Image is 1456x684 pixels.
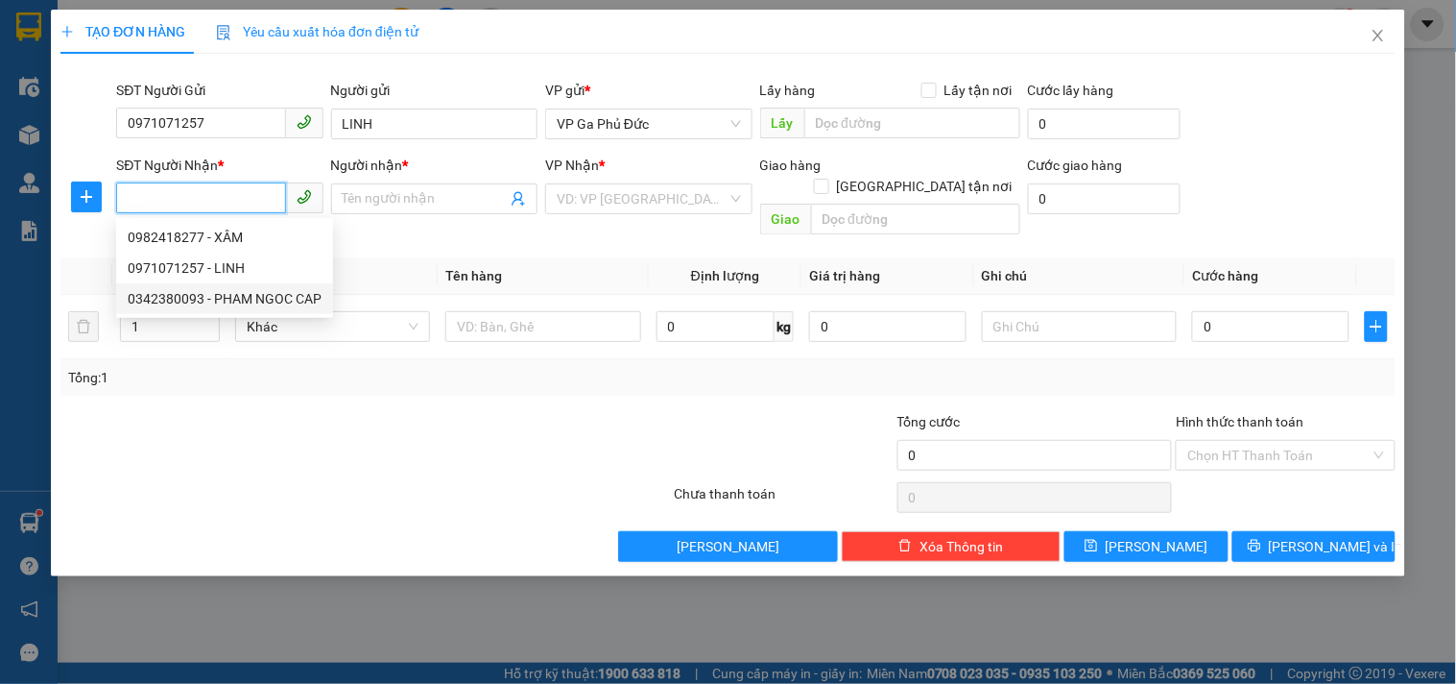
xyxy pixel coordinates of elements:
div: Tổng: 1 [68,367,563,388]
span: TẠO ĐƠN HÀNG [60,24,185,39]
span: Giá trị hàng [809,268,880,283]
button: [PERSON_NAME] [618,531,837,562]
span: delete [898,539,912,554]
div: 0342380093 - PHAM NGOC CAP [116,283,333,314]
button: Close [1351,10,1405,63]
span: [GEOGRAPHIC_DATA] tận nơi [829,176,1020,197]
li: Số nhà [STREET_ADDRESS][PERSON_NAME] [179,81,802,105]
span: [PERSON_NAME] và In [1269,536,1403,557]
div: VP gửi [545,80,752,101]
span: kg [775,311,794,342]
div: 0971071257 - LINH [128,257,322,279]
span: Xóa Thông tin [919,536,1003,557]
input: Cước lấy hàng [1028,109,1182,139]
b: Công ty TNHH Trọng Hiếu Phú Thọ - Nam Cường Limousine [233,22,750,75]
div: Người gửi [331,80,537,101]
span: phone [297,114,312,130]
span: Tổng cước [897,414,961,429]
div: 0982418277 - XÂM [128,227,322,248]
span: plus [72,189,101,205]
div: SĐT Người Gửi [116,80,322,101]
div: SĐT Người Nhận [116,155,322,176]
span: Giao [760,204,811,234]
button: deleteXóa Thông tin [842,531,1061,562]
button: save[PERSON_NAME] [1064,531,1228,562]
div: 0982418277 - XÂM [116,222,333,253]
span: user-add [511,191,526,207]
input: Dọc đường [811,204,1020,234]
span: [PERSON_NAME] [677,536,779,557]
li: Hotline: 1900400028 [179,105,802,129]
img: icon [216,25,231,40]
input: Dọc đường [804,108,1020,138]
span: save [1085,539,1098,554]
label: Cước lấy hàng [1028,83,1114,98]
span: VP Ga Phủ Đức [557,110,740,138]
span: Yêu cầu xuất hóa đơn điện tử [216,24,418,39]
span: printer [1248,539,1261,554]
span: [PERSON_NAME] [1106,536,1208,557]
span: close [1371,28,1386,43]
span: plus [60,25,74,38]
span: VP Nhận [545,158,599,173]
div: 0971071257 - LINH [116,253,333,283]
span: Cước hàng [1192,268,1258,283]
input: VD: Bàn, Ghế [445,311,640,342]
input: Ghi Chú [982,311,1177,342]
span: Định lượng [691,268,759,283]
label: Cước giao hàng [1028,158,1123,173]
label: Hình thức thanh toán [1176,414,1303,429]
span: Tên hàng [445,268,502,283]
div: Người nhận [331,155,537,176]
input: Cước giao hàng [1028,183,1182,214]
span: plus [1366,319,1387,334]
span: Lấy hàng [760,83,816,98]
button: delete [68,311,99,342]
div: 0342380093 - PHAM NGOC CAP [128,288,322,309]
button: plus [71,182,102,212]
span: Lấy [760,108,804,138]
input: 0 [809,311,967,342]
div: Chưa thanh toán [672,483,895,517]
button: printer[PERSON_NAME] và In [1232,531,1396,562]
span: Khác [247,312,418,341]
span: Lấy tận nơi [937,80,1020,101]
span: Giao hàng [760,158,822,173]
span: phone [297,189,312,205]
th: Ghi chú [974,257,1184,295]
button: plus [1365,311,1388,342]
